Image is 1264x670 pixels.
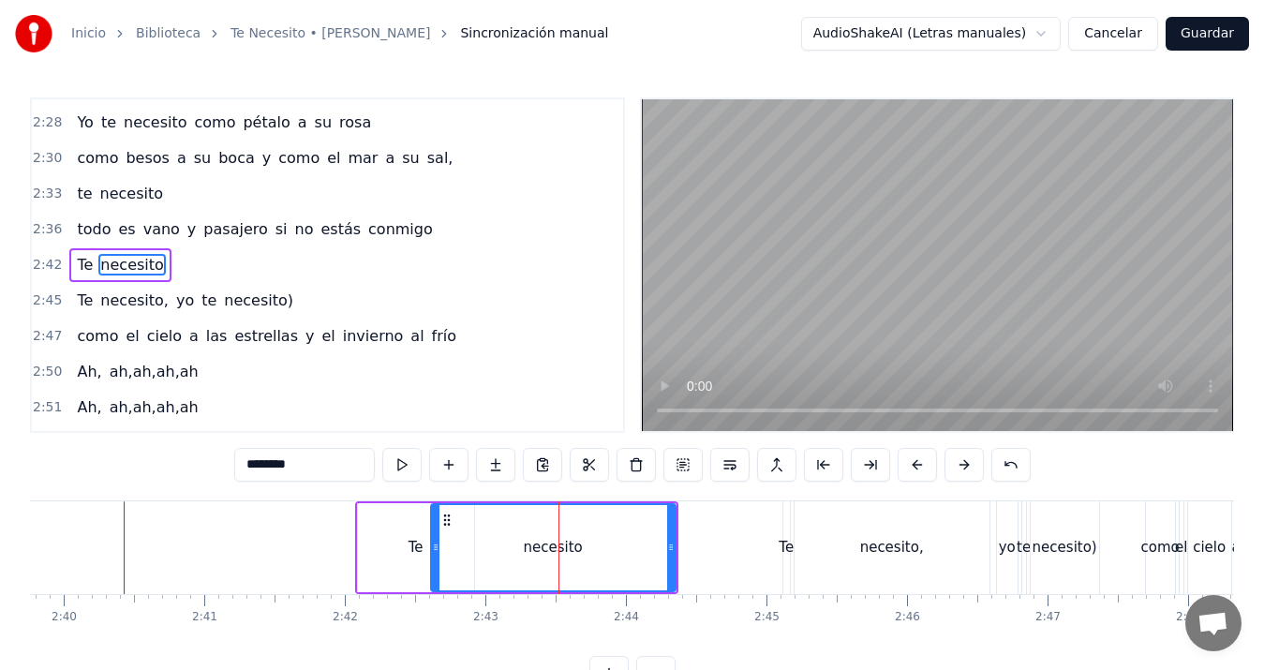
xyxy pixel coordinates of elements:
[614,610,639,625] div: 2:44
[204,325,230,347] span: las
[860,537,924,558] div: necesito,
[33,149,62,168] span: 2:30
[325,147,342,169] span: el
[175,147,188,169] span: a
[124,147,171,169] span: besos
[71,24,106,43] a: Inicio
[145,325,184,347] span: cielo
[15,15,52,52] img: youka
[201,218,269,240] span: pasajero
[895,610,920,625] div: 2:46
[108,396,201,418] span: ah,ah,ah,ah
[409,325,425,347] span: al
[75,183,94,204] span: te
[1232,537,1241,558] div: a
[366,218,435,240] span: conmigo
[98,254,165,275] span: necesito
[460,24,608,43] span: Sincronización manual
[75,290,95,311] span: Te
[1141,537,1180,558] div: como
[473,610,498,625] div: 2:43
[296,112,309,133] span: a
[33,291,62,310] span: 2:45
[1176,610,1201,625] div: 2:48
[186,218,198,240] span: y
[141,218,182,240] span: vano
[108,361,201,382] span: ah,ah,ah,ah
[1166,17,1249,51] button: Guardar
[383,147,396,169] span: a
[304,325,316,347] span: y
[409,537,424,558] div: Te
[1193,537,1226,558] div: cielo
[192,112,237,133] span: como
[293,218,316,240] span: no
[33,185,62,203] span: 2:33
[192,610,217,625] div: 2:41
[222,290,295,311] span: necesito)
[999,537,1016,558] div: yo
[71,24,608,43] nav: breadcrumb
[99,112,118,133] span: te
[524,537,583,558] div: necesito
[75,112,95,133] span: Yo
[754,610,780,625] div: 2:45
[1175,537,1187,558] div: el
[75,218,112,240] span: todo
[192,147,213,169] span: su
[341,325,406,347] span: invierno
[200,290,218,311] span: te
[337,112,373,133] span: rosa
[98,183,165,204] span: necesito
[75,147,120,169] span: como
[98,290,171,311] span: necesito,
[174,290,196,311] span: yo
[75,396,103,418] span: Ah,
[122,112,188,133] span: necesito
[260,147,273,169] span: y
[33,398,62,417] span: 2:51
[75,325,120,347] span: como
[1035,610,1061,625] div: 2:47
[232,325,300,347] span: estrellas
[75,361,103,382] span: Ah,
[313,112,334,133] span: su
[333,610,358,625] div: 2:42
[33,327,62,346] span: 2:47
[136,24,201,43] a: Biblioteca
[400,147,421,169] span: su
[320,325,336,347] span: el
[216,147,257,169] span: boca
[124,325,141,347] span: el
[274,218,290,240] span: si
[33,256,62,275] span: 2:42
[187,325,201,347] span: a
[116,218,137,240] span: es
[425,147,455,169] span: sal,
[230,24,430,43] a: Te Necesito • [PERSON_NAME]
[1017,537,1031,558] div: te
[241,112,291,133] span: pétalo
[75,254,95,275] span: Te
[1068,17,1158,51] button: Cancelar
[346,147,379,169] span: mar
[276,147,321,169] span: como
[319,218,363,240] span: estás
[1185,595,1242,651] a: Chat abierto
[1033,537,1097,558] div: necesito)
[33,113,62,132] span: 2:28
[52,610,77,625] div: 2:40
[430,325,458,347] span: frío
[33,220,62,239] span: 2:36
[779,537,794,558] div: Te
[33,363,62,381] span: 2:50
